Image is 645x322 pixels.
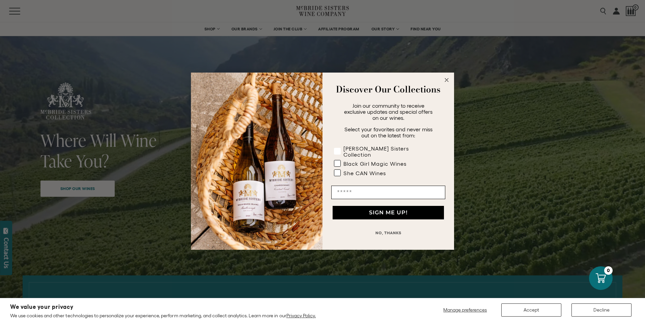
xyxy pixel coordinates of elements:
span: Join our community to receive exclusive updates and special offers on our wines. [344,103,432,121]
span: Select your favorites and never miss out on the latest from: [344,126,432,138]
button: Close dialog [443,76,451,84]
h2: We value your privacy [10,304,316,310]
div: She CAN Wines [343,170,386,176]
p: We use cookies and other technologies to personalize your experience, perform marketing, and coll... [10,313,316,319]
div: 0 [604,266,613,275]
a: Privacy Policy. [286,313,316,318]
button: Accept [501,303,561,317]
button: NO, THANKS [331,226,445,240]
div: Black Girl Magic Wines [343,161,406,167]
img: 42653730-7e35-4af7-a99d-12bf478283cf.jpeg [191,73,322,250]
button: Manage preferences [439,303,491,317]
button: SIGN ME UP! [333,206,444,219]
div: [PERSON_NAME] Sisters Collection [343,145,432,158]
span: Manage preferences [443,307,487,313]
input: Email [331,186,445,199]
button: Decline [571,303,632,317]
strong: Discover Our Collections [336,83,441,96]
